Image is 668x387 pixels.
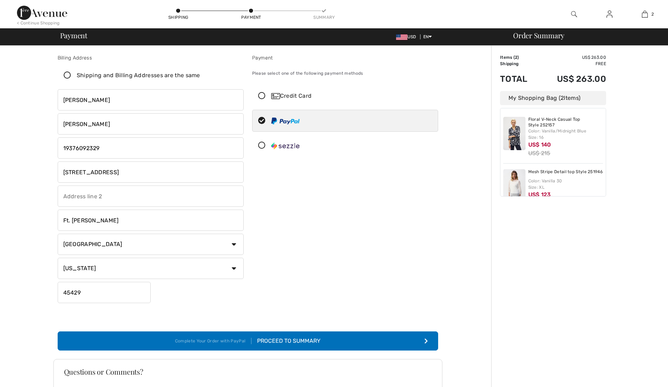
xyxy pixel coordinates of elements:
td: US$ 263.00 [538,54,606,61]
td: Total [500,67,538,91]
span: EN [423,34,432,39]
div: Payment [252,54,438,62]
div: Payment [240,14,262,21]
span: 2 [560,95,564,101]
img: My Bag [642,10,648,18]
a: Floral V-Neck Casual Top Style 252157 [528,117,603,128]
div: Credit Card [271,92,433,100]
img: Floral V-Neck Casual Top Style 252157 [503,117,525,150]
img: Credit Card [271,93,280,99]
div: Proceed to Summary [251,337,320,345]
span: USD [396,34,419,39]
span: 2 [515,55,517,60]
div: Summary [313,14,335,21]
div: Please select one of the following payment methods [252,64,438,82]
td: Shipping [500,61,538,67]
img: Mesh Stripe Detail top Style 251946 [503,169,525,203]
div: Color: Vanilla 30 Size: XL [528,178,603,190]
input: Mobile [58,137,244,159]
div: Shipping and Billing Addresses are the same [77,71,200,80]
span: US$ 123 [528,191,551,198]
td: Free [538,61,606,67]
span: US$ 140 [528,141,551,148]
td: US$ 263.00 [538,67,606,91]
a: Mesh Stripe Detail top Style 251946 [528,169,603,175]
img: My Info [606,10,612,18]
input: Last name [58,113,244,135]
a: 2 [627,10,662,18]
input: Address line 1 [58,161,244,183]
input: Address line 2 [58,186,244,207]
div: < Continue Shopping [17,20,60,26]
s: US$ 215 [528,150,551,156]
button: Complete Your Order with PayPal Proceed to Summary [58,331,438,351]
input: City [58,210,244,231]
input: Zip/Postal Code [58,282,151,303]
input: First name [58,89,244,110]
div: Complete Your Order with PayPal [175,338,251,344]
div: Order Summary [505,32,664,39]
img: 1ère Avenue [17,6,67,20]
h3: Questions or Comments? [64,368,432,375]
div: Shipping [168,14,189,21]
span: Payment [60,32,87,39]
img: US Dollar [396,34,407,40]
a: Sign In [601,10,618,19]
div: Color: Vanilla/Midnight Blue Size: 16 [528,128,603,141]
img: Sezzle [271,142,300,149]
div: Billing Address [58,54,244,62]
img: PayPal [271,118,300,124]
td: Items ( ) [500,54,538,61]
span: 2 [651,11,654,17]
img: search the website [571,10,577,18]
div: My Shopping Bag ( Items) [500,91,606,105]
